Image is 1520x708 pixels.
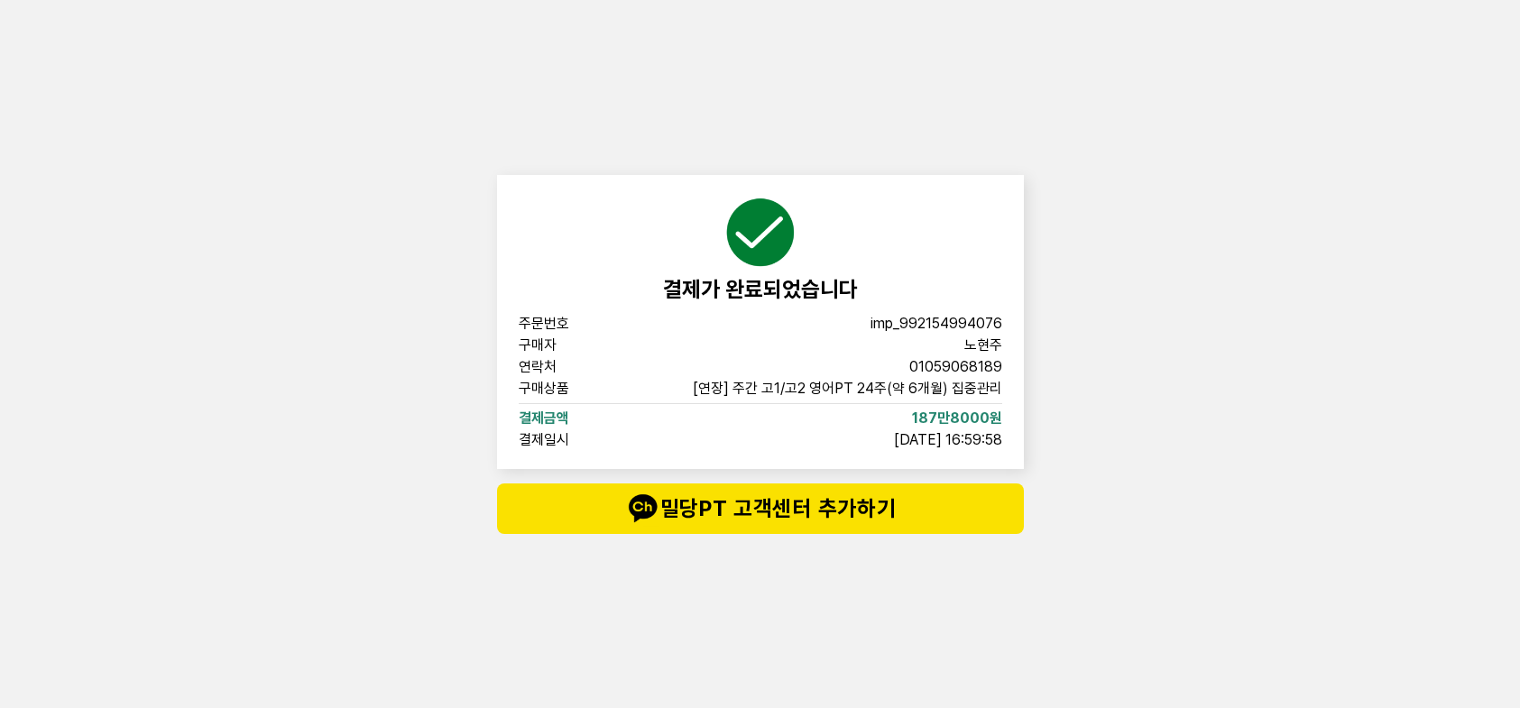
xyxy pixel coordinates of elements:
[693,382,1002,396] span: [연장] 주간 고1/고2 영어PT 24주(약 6개월) 집중관리
[533,491,988,527] span: 밀당PT 고객센터 추가하기
[519,317,634,331] span: 주문번호
[912,411,1002,426] span: 187만8000원
[894,433,1002,447] span: [DATE] 16:59:58
[724,197,797,269] img: succeed
[519,360,634,374] span: 연락처
[663,276,858,302] span: 결제가 완료되었습니다
[519,382,634,396] span: 구매상품
[964,338,1002,353] span: 노현주
[519,433,634,447] span: 결제일시
[519,338,634,353] span: 구매자
[909,360,1002,374] span: 01059068189
[871,317,1002,331] span: imp_992154994076
[497,483,1024,534] button: talk밀당PT 고객센터 추가하기
[624,491,660,527] img: talk
[519,411,634,426] span: 결제금액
